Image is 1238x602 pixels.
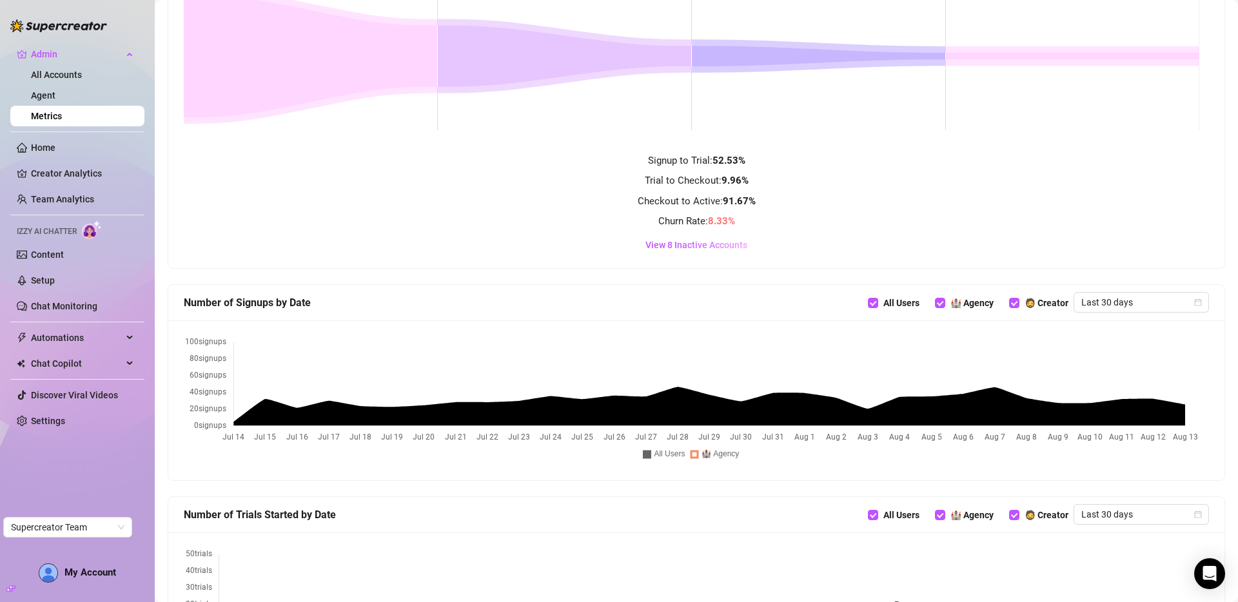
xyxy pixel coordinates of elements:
[6,584,15,593] span: build
[708,215,735,227] strong: 8.33 %
[31,90,55,101] a: Agent
[658,215,735,227] span: Churn Rate:
[17,359,25,368] img: Chat Copilot
[1194,298,1202,306] span: calendar
[31,194,94,204] a: Team Analytics
[64,567,116,578] span: My Account
[31,111,62,121] a: Metrics
[648,155,745,166] span: Signup to Trial:
[722,175,749,186] strong: 9.96 %
[31,275,55,286] a: Setup
[878,508,925,522] span: All Users
[945,508,999,522] span: 🏰 Agency
[31,327,123,348] span: Automations
[184,295,311,311] span: Number of Signups by Date
[1081,293,1201,312] span: Last 30 days
[1194,558,1225,589] div: Open Intercom Messenger
[31,44,123,64] span: Admin
[640,237,752,253] button: View 8 Inactive Accounts
[31,301,97,311] a: Chat Monitoring
[39,564,57,582] img: AD_cMMTxCeTpmN1d5MnKJ1j-_uXZCpTKapSSqNGg4PyXtR_tCW7gZXTNmFz2tpVv9LSyNV7ff1CaS4f4q0HLYKULQOwoM5GQR...
[17,226,77,238] span: Izzy AI Chatter
[31,416,65,426] a: Settings
[645,240,747,250] span: View 8 Inactive Accounts
[1019,508,1074,522] span: 🧔 Creator
[645,175,749,186] span: Trial to Checkout:
[1081,505,1201,524] span: Last 30 days
[17,49,27,59] span: crown
[17,333,27,343] span: thunderbolt
[184,507,336,523] span: Number of Trials Started by Date
[878,296,925,310] span: All Users
[945,296,999,310] span: 🏰 Agency
[31,142,55,153] a: Home
[31,163,134,184] a: Creator Analytics
[1194,510,1202,518] span: calendar
[31,70,82,80] a: All Accounts
[638,195,756,207] span: Checkout to Active:
[10,19,107,32] img: logo-BBDzfeDw.svg
[723,195,756,207] strong: 91.67 %
[11,518,124,537] span: Supercreator Team
[82,220,102,239] img: AI Chatter
[712,155,745,166] strong: 52.53 %
[31,353,123,374] span: Chat Copilot
[31,249,64,260] a: Content
[31,390,118,400] a: Discover Viral Videos
[1019,296,1074,310] span: 🧔 Creator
